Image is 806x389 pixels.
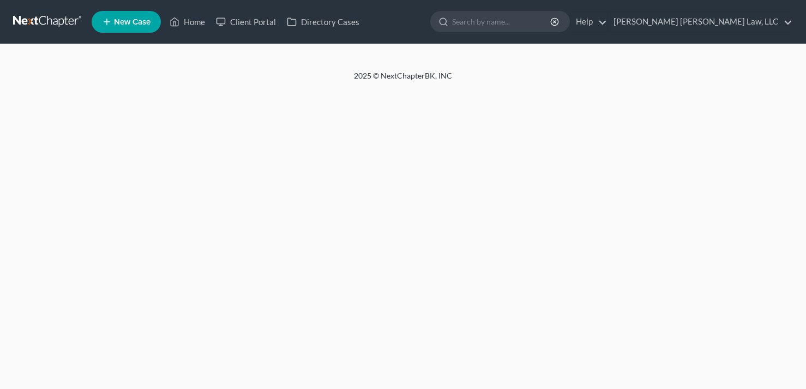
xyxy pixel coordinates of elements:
a: Directory Cases [281,12,365,32]
div: 2025 © NextChapterBK, INC [92,70,714,90]
a: Help [570,12,607,32]
span: New Case [114,18,151,26]
input: Search by name... [452,11,552,32]
a: [PERSON_NAME] [PERSON_NAME] Law, LLC [608,12,792,32]
a: Home [164,12,210,32]
a: Client Portal [210,12,281,32]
